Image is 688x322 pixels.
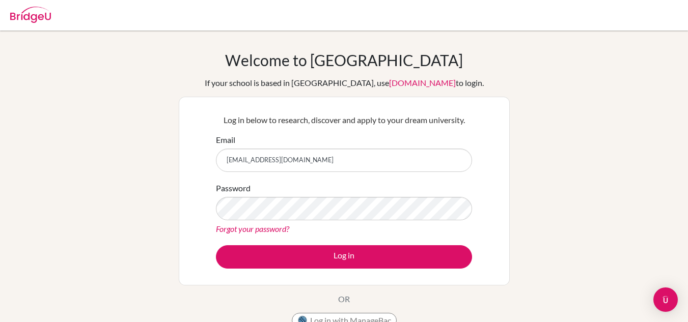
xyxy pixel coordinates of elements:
h1: Welcome to [GEOGRAPHIC_DATA] [225,51,463,69]
p: Log in below to research, discover and apply to your dream university. [216,114,472,126]
label: Password [216,182,251,194]
a: Forgot your password? [216,224,289,233]
button: Log in [216,245,472,269]
p: OR [338,293,350,305]
div: If your school is based in [GEOGRAPHIC_DATA], use to login. [205,77,484,89]
label: Email [216,134,235,146]
a: [DOMAIN_NAME] [389,78,456,87]
div: Open Intercom Messenger [653,287,678,312]
img: Bridge-U [10,7,51,23]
